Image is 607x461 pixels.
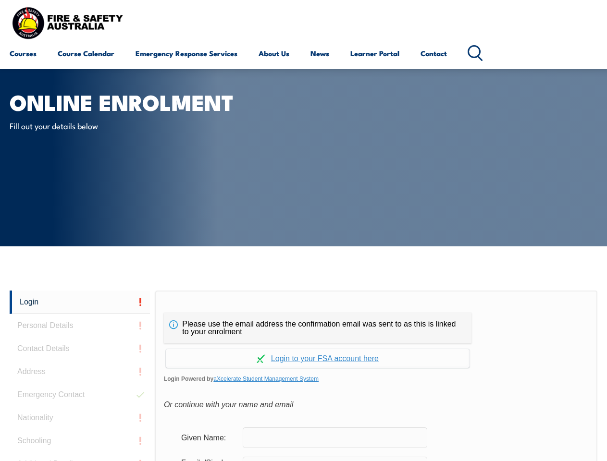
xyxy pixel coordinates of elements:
a: aXcelerate Student Management System [213,376,319,382]
a: News [310,42,329,65]
a: Learner Portal [350,42,399,65]
div: Please use the email address the confirmation email was sent to as this is linked to your enrolment [164,313,471,343]
a: About Us [259,42,289,65]
a: Contact [421,42,447,65]
a: Courses [10,42,37,65]
div: Or continue with your name and email [164,398,589,412]
p: Fill out your details below [10,120,185,131]
div: Given Name: [173,428,243,447]
img: Log in withaxcelerate [257,354,265,363]
a: Login [10,291,150,314]
a: Emergency Response Services [136,42,237,65]
span: Login Powered by [164,372,589,386]
h1: Online Enrolment [10,92,247,111]
a: Course Calendar [58,42,114,65]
